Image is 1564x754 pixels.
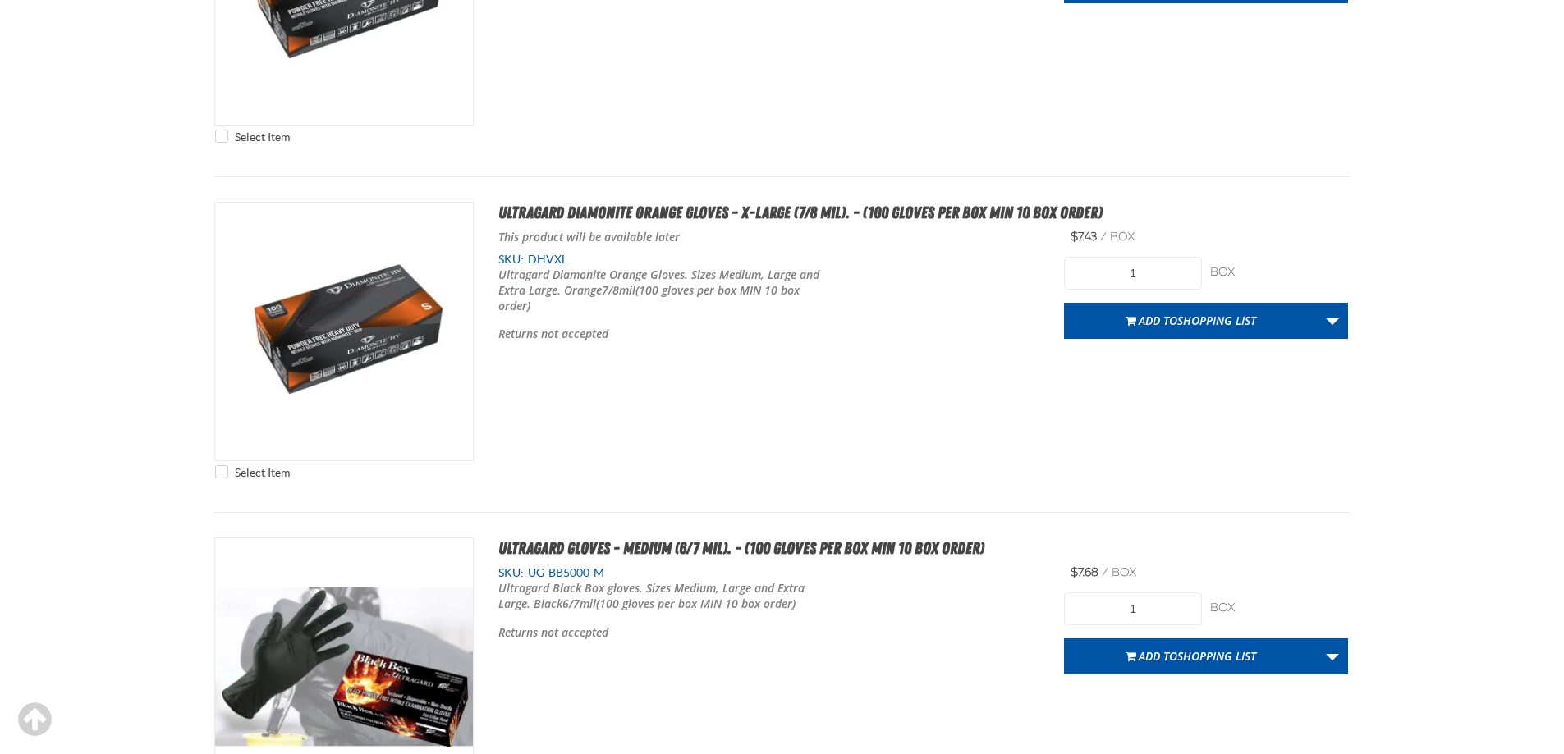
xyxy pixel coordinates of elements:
[215,203,473,460] : View Details of the Ultragard Diamonite Orange Gloves - X-Large (7/8 mil). - (100 gloves per box ...
[1112,565,1136,579] span: box
[1139,313,1256,328] span: Add to
[1317,303,1348,339] a: More Actions
[215,465,290,481] label: Select Item
[1100,230,1107,244] span: /
[498,203,1103,222] a: Ultragard Diamonite Orange Gloves - X-Large (7/8 mil). - (100 gloves per box MIN 10 box order)
[215,465,228,478] input: Select Item
[1139,648,1256,664] span: Add to
[498,252,1040,267] div: SKU:
[498,624,608,640] b: Returns not accepted
[1071,565,1098,579] span: $7.68
[562,596,596,611] strong: 6/7mil
[498,326,608,341] b: Returns not accepted
[1210,265,1348,281] div: box
[1064,592,1202,625] input: Product Quantity
[1064,257,1202,290] input: Product Quantity
[524,253,567,266] span: DHVXL
[1317,638,1348,674] a: More Actions
[215,130,290,145] label: Select Item
[524,566,604,579] span: UG-BB5000-M
[1064,638,1318,674] button: Add toShopping List
[498,565,1040,581] div: SKU:
[1177,648,1256,664] span: Shopping List
[16,701,53,738] div: Scroll to the top
[498,581,823,612] p: Ultragard Black Box gloves. Sizes Medium, Large and Extra Large. Black (100 gloves per box MIN 10...
[498,230,1040,245] p: This product will be available later
[1177,313,1256,328] span: Shopping List
[1102,565,1108,579] span: /
[498,538,984,558] a: Ultragard gloves - Medium (6/7 mil). - (100 gloves per box MIN 10 box order)
[602,282,635,298] strong: 7/8mil
[498,267,823,314] p: Ultragard Diamonite Orange Gloves. Sizes Medium, Large and Extra Large. Orange (100 gloves per bo...
[1071,230,1097,244] span: $7.43
[1064,303,1318,339] button: Add toShopping List
[1210,601,1348,616] div: box
[1110,230,1135,244] span: box
[215,130,228,143] input: Select Item
[215,203,473,460] img: Ultragard Diamonite Orange Gloves - X-Large (7/8 mil). - (100 gloves per box MIN 10 box order)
